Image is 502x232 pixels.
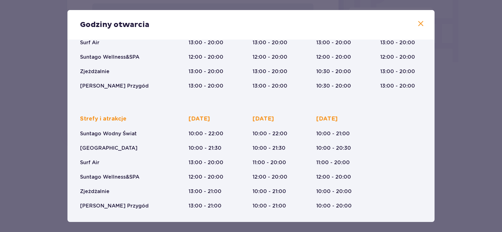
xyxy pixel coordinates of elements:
[380,54,415,61] p: 12:00 - 20:00
[189,54,223,61] p: 12:00 - 20:00
[80,188,109,195] p: Zjeżdżalnie
[380,83,415,89] p: 13:00 - 20:00
[316,39,351,46] p: 13:00 - 20:00
[316,145,351,152] p: 10:00 - 20:30
[80,145,137,152] p: [GEOGRAPHIC_DATA]
[80,83,149,89] p: [PERSON_NAME] Przygód
[189,83,223,89] p: 13:00 - 20:00
[253,145,286,152] p: 10:00 - 21:30
[80,20,149,30] p: Godziny otwarcia
[80,202,149,209] p: [PERSON_NAME] Przygód
[253,115,274,123] p: [DATE]
[380,68,415,75] p: 13:00 - 20:00
[316,202,352,209] p: 10:00 - 20:00
[189,174,223,181] p: 12:00 - 20:00
[316,188,352,195] p: 10:00 - 20:00
[316,83,351,89] p: 10:30 - 20:00
[253,68,287,75] p: 13:00 - 20:00
[80,174,139,181] p: Suntago Wellness&SPA
[253,159,286,166] p: 11:00 - 20:00
[316,130,350,137] p: 10:00 - 21:00
[253,188,286,195] p: 10:00 - 21:00
[316,174,351,181] p: 12:00 - 20:00
[80,159,99,166] p: Surf Air
[80,115,126,123] p: Strefy i atrakcje
[189,202,222,209] p: 13:00 - 21:00
[253,54,287,61] p: 12:00 - 20:00
[189,39,223,46] p: 13:00 - 20:00
[80,68,109,75] p: Zjeżdżalnie
[316,159,350,166] p: 11:00 - 20:00
[189,145,222,152] p: 10:00 - 21:30
[80,39,99,46] p: Surf Air
[189,188,222,195] p: 13:00 - 21:00
[316,68,351,75] p: 10:30 - 20:00
[380,39,415,46] p: 13:00 - 20:00
[189,130,223,137] p: 10:00 - 22:00
[253,130,287,137] p: 10:00 - 22:00
[253,174,287,181] p: 12:00 - 20:00
[80,54,139,61] p: Suntago Wellness&SPA
[189,68,223,75] p: 13:00 - 20:00
[80,130,137,137] p: Suntago Wodny Świat
[189,159,223,166] p: 13:00 - 20:00
[189,115,210,123] p: [DATE]
[316,54,351,61] p: 12:00 - 20:00
[316,115,338,123] p: [DATE]
[253,83,287,89] p: 13:00 - 20:00
[253,39,287,46] p: 13:00 - 20:00
[253,202,286,209] p: 10:00 - 21:00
